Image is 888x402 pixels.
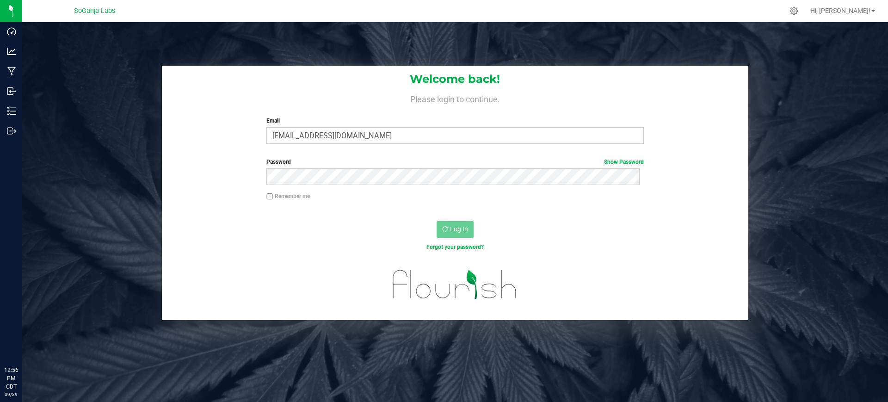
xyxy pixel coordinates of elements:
inline-svg: Inbound [7,87,16,96]
label: Remember me [266,192,310,200]
h1: Welcome back! [162,73,748,85]
span: Log In [450,225,468,233]
span: SoGanja Labs [74,7,115,15]
span: Hi, [PERSON_NAME]! [810,7,870,14]
button: Log In [437,221,474,238]
div: Manage settings [788,6,800,15]
input: Remember me [266,193,273,200]
inline-svg: Outbound [7,126,16,136]
p: 12:56 PM CDT [4,366,18,391]
inline-svg: Manufacturing [7,67,16,76]
inline-svg: Inventory [7,106,16,116]
a: Show Password [604,159,644,165]
h4: Please login to continue. [162,93,748,104]
img: flourish_logo.svg [382,261,528,308]
span: Password [266,159,291,165]
inline-svg: Analytics [7,47,16,56]
label: Email [266,117,643,125]
a: Forgot your password? [426,244,484,250]
p: 09/29 [4,391,18,398]
inline-svg: Dashboard [7,27,16,36]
